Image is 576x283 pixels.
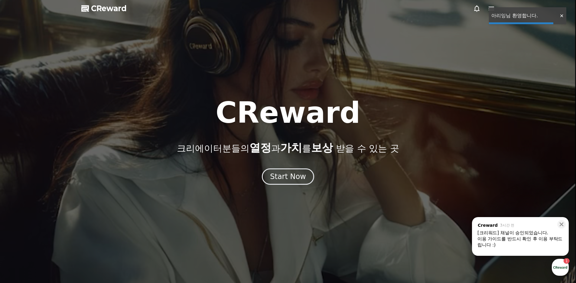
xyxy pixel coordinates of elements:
[249,141,271,154] span: 열정
[81,4,127,13] a: CReward
[262,174,314,180] a: Start Now
[280,141,302,154] span: 가치
[270,172,306,181] div: Start Now
[216,98,360,127] h1: CReward
[262,168,314,185] button: Start Now
[91,4,127,13] span: CReward
[177,142,399,154] p: 크리에이터분들의 과 를 받을 수 있는 곳
[311,141,333,154] span: 보상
